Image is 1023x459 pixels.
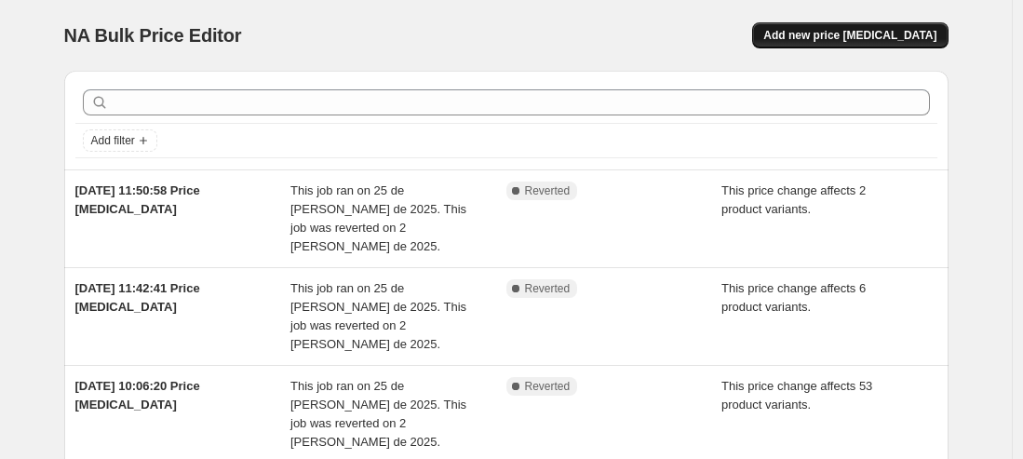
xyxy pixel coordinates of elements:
button: Add filter [83,129,157,152]
span: NA Bulk Price Editor [64,25,242,46]
span: Reverted [525,183,571,198]
span: This price change affects 53 product variants. [721,379,872,412]
button: Add new price [MEDICAL_DATA] [752,22,948,48]
span: Add new price [MEDICAL_DATA] [763,28,936,43]
span: Reverted [525,379,571,394]
span: This job ran on 25 de [PERSON_NAME] de 2025. This job was reverted on 2 [PERSON_NAME] de 2025. [290,281,466,351]
span: This job ran on 25 de [PERSON_NAME] de 2025. This job was reverted on 2 [PERSON_NAME] de 2025. [290,183,466,253]
span: This price change affects 2 product variants. [721,183,866,216]
span: [DATE] 11:42:41 Price [MEDICAL_DATA] [75,281,200,314]
span: [DATE] 11:50:58 Price [MEDICAL_DATA] [75,183,200,216]
span: [DATE] 10:06:20 Price [MEDICAL_DATA] [75,379,200,412]
span: Reverted [525,281,571,296]
span: Add filter [91,133,135,148]
span: This job ran on 25 de [PERSON_NAME] de 2025. This job was reverted on 2 [PERSON_NAME] de 2025. [290,379,466,449]
span: This price change affects 6 product variants. [721,281,866,314]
